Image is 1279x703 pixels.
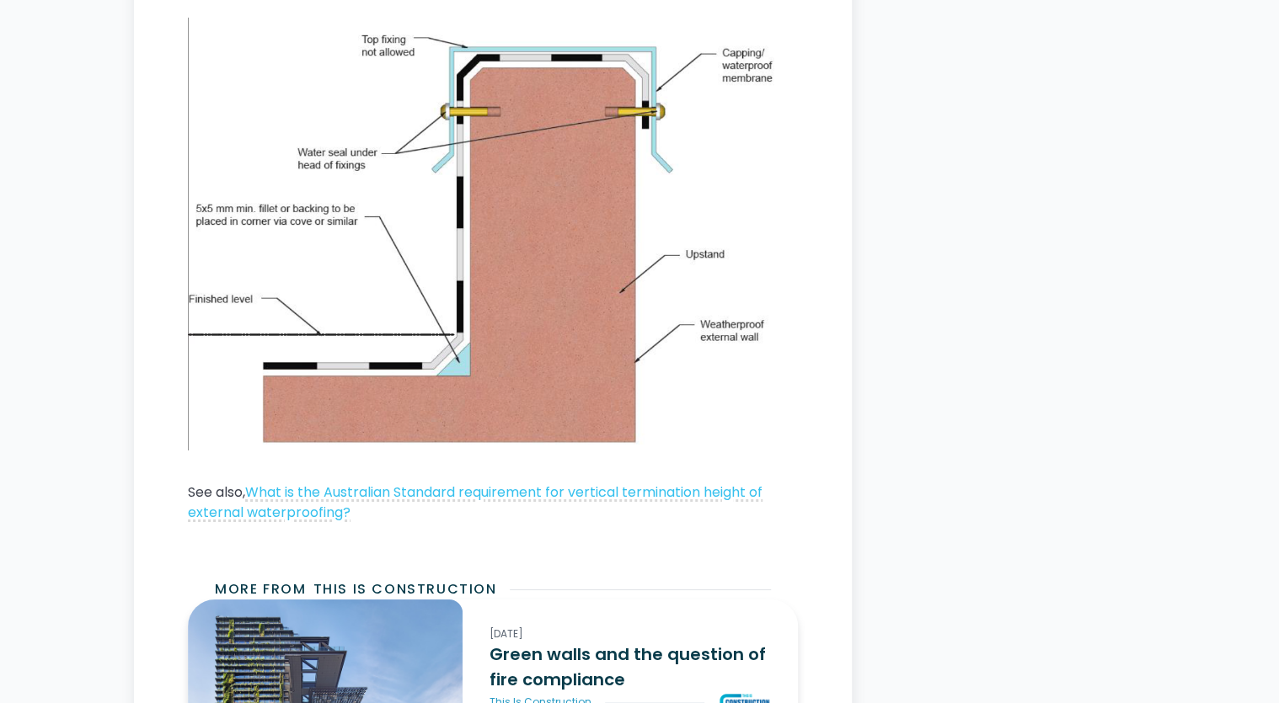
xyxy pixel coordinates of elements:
h2: This Is Construction [313,579,496,599]
h2: More from [215,579,306,599]
p: See also, [188,482,798,523]
div: [DATE] [490,626,771,642]
h3: Green walls and the question of fire compliance [490,642,771,692]
a: What is the Australian Standard requirement for vertical termination height of external waterproo... [188,482,763,522]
